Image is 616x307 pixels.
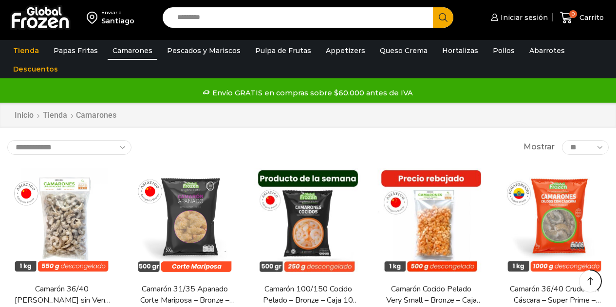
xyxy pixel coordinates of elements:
[49,41,103,60] a: Papas Fritas
[76,110,116,120] h1: Camarones
[101,9,134,16] div: Enviar a
[524,41,570,60] a: Abarrotes
[488,8,548,27] a: Iniciar sesión
[250,41,316,60] a: Pulpa de Frutas
[569,10,577,18] span: 0
[162,41,245,60] a: Pescados y Mariscos
[437,41,483,60] a: Hortalizas
[375,41,432,60] a: Queso Crema
[7,140,131,155] select: Pedido de la tienda
[108,41,157,60] a: Camarones
[8,60,63,78] a: Descuentos
[488,41,520,60] a: Pollos
[321,41,370,60] a: Appetizers
[259,284,357,306] a: Camarón 100/150 Cocido Pelado – Bronze – Caja 10 kg
[101,16,134,26] div: Santiago
[523,142,555,153] span: Mostrar
[42,110,68,121] a: Tienda
[577,13,604,22] span: Carrito
[505,284,603,306] a: Camarón 36/40 Crudo con Cáscara – Super Prime – Caja 10 kg
[87,9,101,26] img: address-field-icon.svg
[498,13,548,22] span: Iniciar sesión
[558,6,606,29] a: 0 Carrito
[14,110,34,121] a: Inicio
[8,41,44,60] a: Tienda
[13,284,111,306] a: Camarón 36/40 [PERSON_NAME] sin Vena – Bronze – Caja 10 kg
[382,284,480,306] a: Camarón Cocido Pelado Very Small – Bronze – Caja 10 kg
[136,284,234,306] a: Camarón 31/35 Apanado Corte Mariposa – Bronze – Caja 5 kg
[433,7,453,28] button: Search button
[14,110,116,121] nav: Breadcrumb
